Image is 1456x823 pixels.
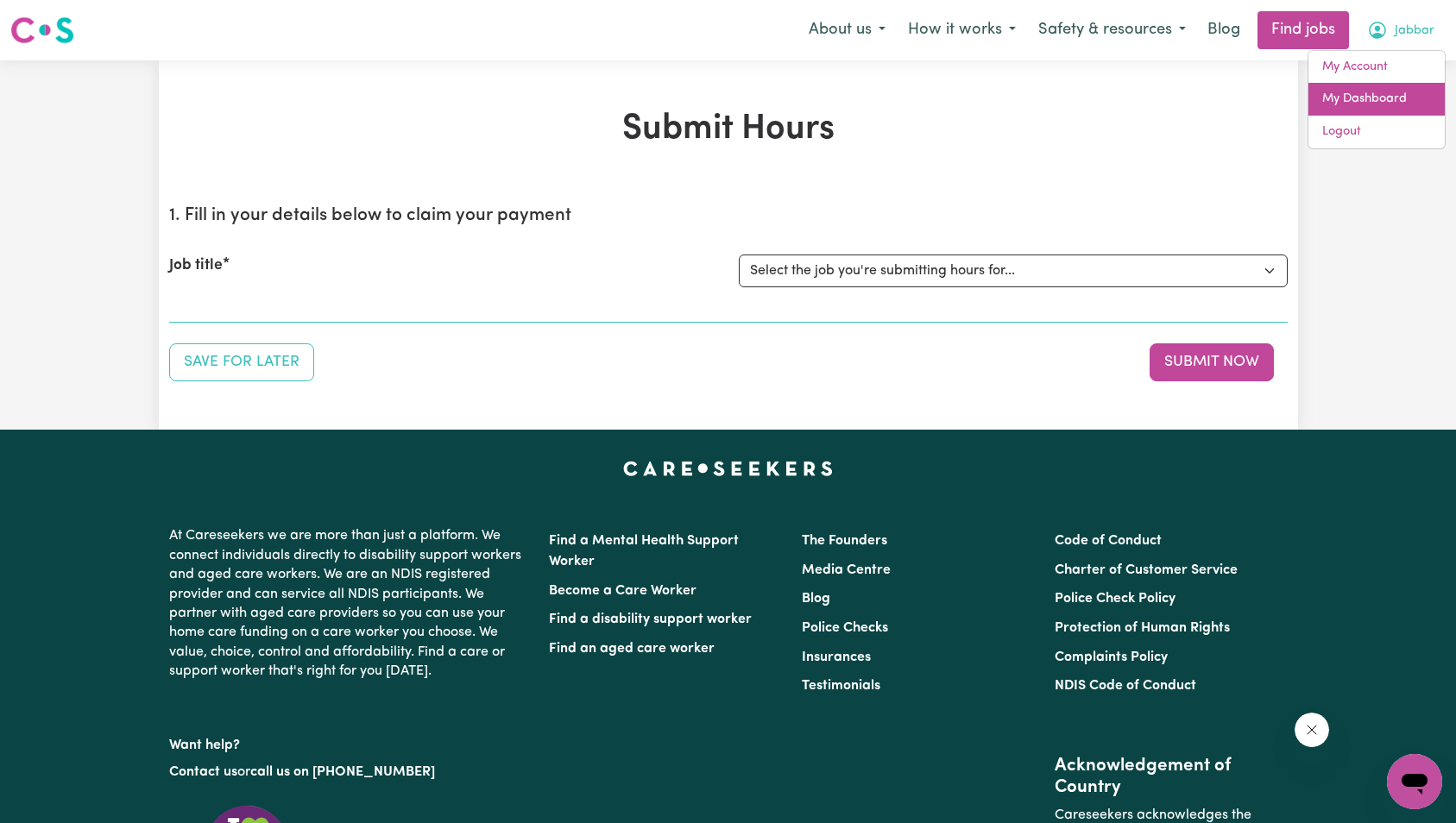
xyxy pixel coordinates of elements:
[802,534,887,548] a: The Founders
[169,729,528,755] p: Want help?
[1055,621,1230,635] a: Protection of Human Rights
[1150,343,1274,381] button: Submit your job report
[1295,713,1329,747] iframe: Close message
[1055,650,1168,664] a: Complaints Policy
[802,621,888,635] a: Police Checks
[802,679,880,693] a: Testimonials
[1257,11,1349,49] a: Find jobs
[549,584,696,598] a: Become a Care Worker
[1055,679,1196,693] a: NDIS Code of Conduct
[1395,22,1434,41] span: Jabbar
[623,461,833,474] a: Careseekers home page
[10,10,74,50] a: Careseekers logo
[169,519,528,688] p: At Careseekers we are more than just a platform. We connect individuals directly to disability su...
[1308,116,1445,148] a: Logout
[797,12,897,48] button: About us
[1055,756,1287,799] h2: Acknowledgement of Country
[1197,11,1251,49] a: Blog
[169,765,237,779] a: Contact us
[169,254,223,277] label: Job title
[10,15,74,46] img: Careseekers logo
[802,650,871,664] a: Insurances
[897,12,1027,48] button: How it works
[549,642,715,656] a: Find an aged care worker
[1055,563,1238,577] a: Charter of Customer Service
[802,592,830,606] a: Blog
[802,563,891,577] a: Media Centre
[549,613,752,626] a: Find a disability support worker
[169,343,314,381] button: Save your job report
[1308,83,1445,116] a: My Dashboard
[169,205,1288,227] h2: 1. Fill in your details below to claim your payment
[250,765,435,779] a: call us on [PHONE_NUMBER]
[1055,592,1176,606] a: Police Check Policy
[1356,12,1446,48] button: My Account
[549,534,739,569] a: Find a Mental Health Support Worker
[1308,51,1445,84] a: My Account
[169,756,528,788] p: or
[1027,12,1197,48] button: Safety & resources
[1387,754,1442,809] iframe: Button to launch messaging window
[169,109,1288,150] h1: Submit Hours
[1308,50,1446,149] div: My Account
[1055,534,1162,548] a: Code of Conduct
[10,12,104,26] span: Need any help?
